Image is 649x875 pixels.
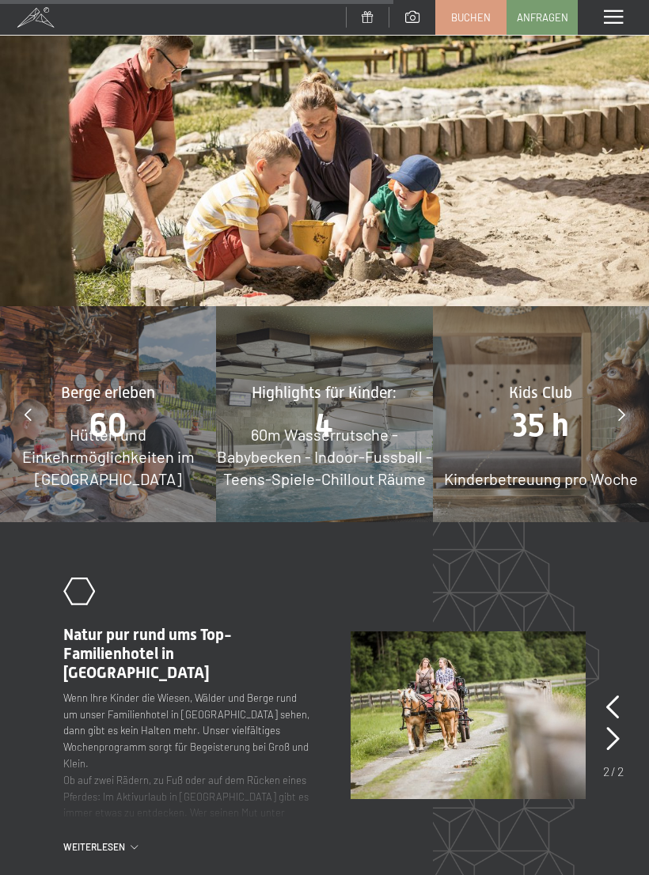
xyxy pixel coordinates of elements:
span: Berge erleben [61,384,155,401]
span: 35 h [513,407,569,444]
span: 2 [617,763,624,778]
span: / [611,763,616,778]
span: Highlights für Kinder: [252,384,397,401]
span: Kinderbetreuung pro Woche [444,469,638,488]
span: Kids Club [509,384,572,401]
img: Ein Familienhotel in Südtirol zum Verlieben [351,631,586,799]
span: 4 [315,407,333,444]
span: Hütten und Einkehrmöglichkeiten im [GEOGRAPHIC_DATA] [22,425,195,488]
span: 60m Wasserrutsche - Babybecken - Indoor-Fussball - Teens-Spiele-Chillout Räume [217,425,432,488]
span: 60 [89,407,127,444]
span: Natur pur rund ums Top-Familienhotel in [GEOGRAPHIC_DATA] [63,625,232,682]
span: Weiterlesen [63,840,131,854]
a: Anfragen [507,1,577,34]
span: Buchen [451,10,491,25]
span: 2 [603,763,609,778]
a: Buchen [436,1,506,34]
span: Anfragen [517,10,568,25]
